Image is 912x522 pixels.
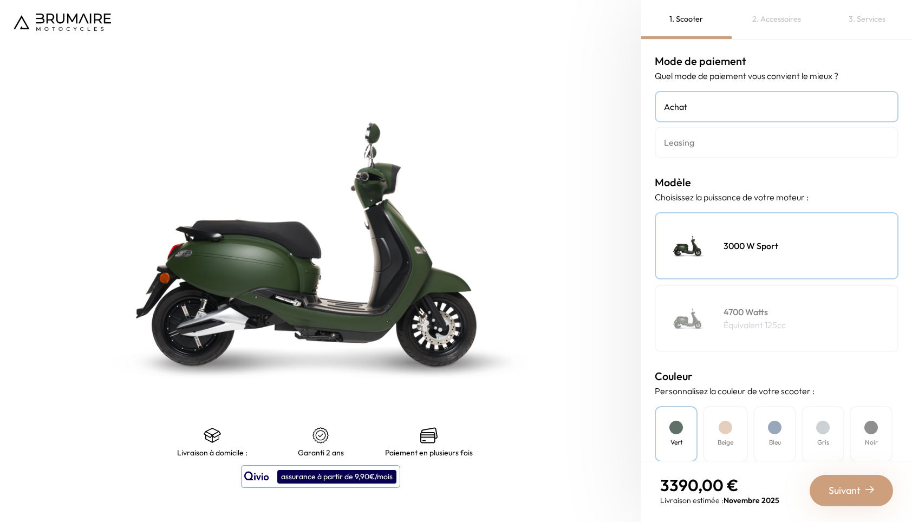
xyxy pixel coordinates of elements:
img: Logo de Brumaire [14,14,111,31]
p: Paiement en plusieurs fois [385,448,473,457]
p: Garanti 2 ans [298,448,344,457]
img: credit-cards.png [420,427,438,444]
span: 3390,00 € [660,475,739,495]
button: assurance à partir de 9,90€/mois [241,465,400,488]
img: certificat-de-garantie.png [312,427,329,444]
h4: Vert [670,438,682,447]
span: Suivant [829,483,861,498]
p: Choisissez la puissance de votre moteur : [655,191,898,204]
h4: 3000 W Sport [724,239,778,252]
img: right-arrow-2.png [865,485,874,494]
h4: Bleu [769,438,781,447]
p: Livraison à domicile : [177,448,247,457]
p: Équivalent 125cc [724,318,786,331]
h3: Mode de paiement [655,53,898,69]
h4: Beige [718,438,733,447]
p: Personnalisez la couleur de votre scooter : [655,384,898,397]
p: Livraison estimée : [660,495,779,506]
h4: 4700 Watts [724,305,786,318]
span: Novembre 2025 [724,495,779,505]
img: Scooter [661,219,715,273]
h3: Modèle [655,174,898,191]
img: shipping.png [204,427,221,444]
img: logo qivio [244,470,269,483]
h4: Achat [664,100,889,113]
h4: Leasing [664,136,889,149]
h4: Gris [817,438,829,447]
p: Quel mode de paiement vous convient le mieux ? [655,69,898,82]
a: Leasing [655,127,898,158]
h4: Noir [865,438,878,447]
h3: Couleur [655,368,898,384]
div: assurance à partir de 9,90€/mois [277,470,396,484]
img: Scooter [661,291,715,345]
